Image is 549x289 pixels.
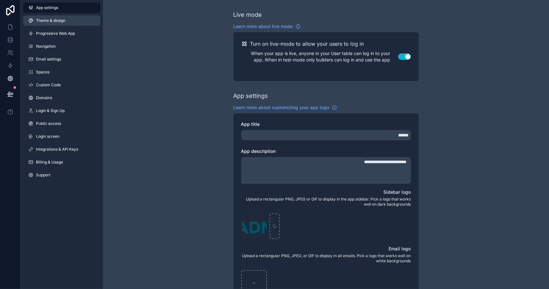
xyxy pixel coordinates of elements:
[23,93,100,103] a: Domains
[36,121,61,126] span: Public access
[23,170,100,180] a: Support
[36,57,61,62] span: Email settings
[36,108,65,113] span: Login & Sign Up
[23,144,100,154] a: Integrations & API Keys
[250,40,364,48] h2: Turn on live-mode to allow your users to log in
[233,23,293,30] span: Learn more about live mode
[23,54,100,64] a: Email settings
[233,104,337,111] a: Learn more about customizing your app logo
[36,82,61,88] span: Custom Code
[23,106,100,116] a: Login & Sign Up
[389,246,411,251] span: Email logo
[23,67,100,77] a: Spaces
[23,157,100,167] a: Billing & Usage
[36,147,78,152] span: Integrations & API Keys
[36,70,50,75] span: Spaces
[23,131,100,142] a: Login screen
[36,160,63,165] span: Billing & Usage
[36,44,56,49] span: Navigation
[233,23,301,30] a: Learn more about live mode
[23,15,100,26] a: Theme & design
[36,31,75,36] span: Progressive Web App
[241,121,260,127] span: App title
[23,3,100,13] a: App settings
[23,118,100,129] a: Public access
[23,80,100,90] a: Custom Code
[23,28,100,39] a: Progressive Web App
[241,253,411,264] span: Upload a rectangular PNG, JPEG, or GIF to display in all emails. Pick a logo that works well on w...
[36,172,50,178] span: Support
[241,50,398,63] p: When your app is live, anyone in your User table can log in to your app. When in test-mode only b...
[23,41,100,51] a: Navigation
[36,95,52,100] span: Domains
[36,18,65,23] span: Theme & design
[36,134,59,139] span: Login screen
[384,189,411,195] span: Sidebar logo
[241,148,276,154] span: App description
[233,104,329,111] span: Learn more about customizing your app logo
[233,91,268,100] div: App settings
[233,10,262,19] div: Live mode
[36,5,58,10] span: App settings
[241,197,411,207] span: Upload a rectangular PNG, JPEG or GIF to display in the app sidebar. Pick a logo that works well ...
